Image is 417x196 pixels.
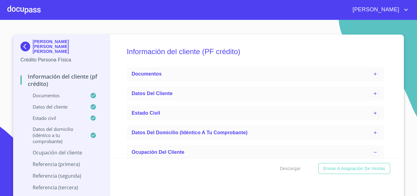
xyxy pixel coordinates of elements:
span: Documentos [132,71,161,76]
span: Descargar [280,165,301,172]
p: Estado Civil [20,115,90,121]
p: Ocupación del Cliente [20,149,103,156]
div: Documentos [127,67,384,81]
span: Ocupación del Cliente [132,150,184,155]
span: Datos del cliente [132,91,172,96]
button: Enviar a Asignación de Ventas [318,163,390,174]
p: Referencia (primera) [20,161,103,168]
h5: Información del cliente (PF crédito) [127,39,384,64]
p: [PERSON_NAME] [PERSON_NAME] [PERSON_NAME] [33,39,103,54]
span: [PERSON_NAME] [348,5,402,15]
p: Datos del domicilio (idéntico a tu comprobante) [20,126,90,144]
div: Datos del cliente [127,86,384,101]
button: Descargar [277,163,303,174]
p: Datos del cliente [20,104,90,110]
button: account of current user [348,5,410,15]
p: Referencia (segunda) [20,172,103,179]
p: Información del cliente (PF crédito) [20,73,103,87]
p: Crédito Persona Física [20,56,103,64]
span: Enviar a Asignación de Ventas [323,165,385,172]
span: Estado Civil [132,110,160,116]
div: Ocupación del Cliente [127,145,384,160]
span: Datos del domicilio (idéntico a tu comprobante) [132,130,248,135]
p: Referencia (tercera) [20,184,103,191]
p: Documentos [20,92,90,98]
img: Docupass spot blue [20,42,33,51]
div: Estado Civil [127,106,384,120]
div: Datos del domicilio (idéntico a tu comprobante) [127,125,384,140]
div: [PERSON_NAME] [PERSON_NAME] [PERSON_NAME] [20,39,103,56]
